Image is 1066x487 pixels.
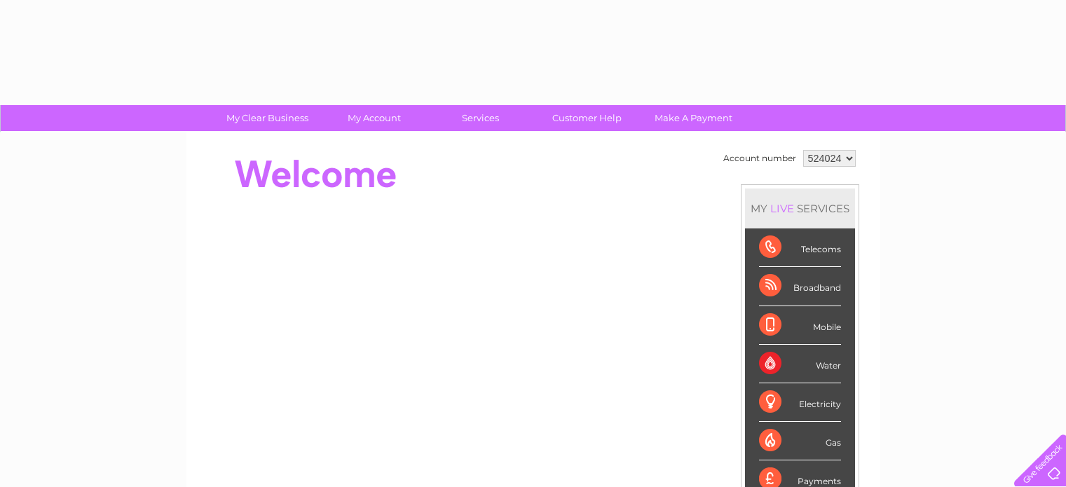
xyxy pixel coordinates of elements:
[759,228,841,267] div: Telecoms
[759,422,841,460] div: Gas
[529,105,645,131] a: Customer Help
[316,105,432,131] a: My Account
[759,383,841,422] div: Electricity
[759,345,841,383] div: Water
[759,306,841,345] div: Mobile
[720,146,800,170] td: Account number
[759,267,841,306] div: Broadband
[423,105,538,131] a: Services
[210,105,325,131] a: My Clear Business
[636,105,751,131] a: Make A Payment
[767,202,797,215] div: LIVE
[745,188,855,228] div: MY SERVICES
